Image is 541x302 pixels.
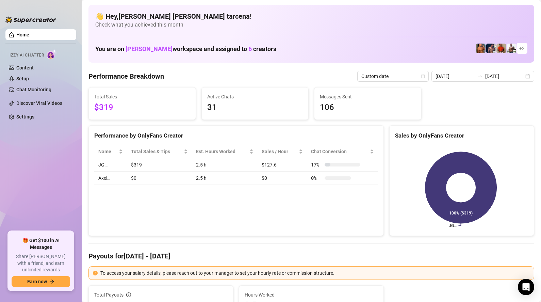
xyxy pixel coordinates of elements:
span: 31 [207,101,303,114]
td: $127.6 [258,158,307,172]
text: JG… [449,223,457,228]
img: Justin [496,44,506,53]
span: Chat Conversion [311,148,368,155]
span: 6 [248,45,252,52]
td: $0 [258,172,307,185]
span: info-circle [126,292,131,297]
h4: Payouts for [DATE] - [DATE] [88,251,534,261]
span: Sales / Hour [262,148,298,155]
span: 0 % [311,174,322,182]
span: Izzy AI Chatter [10,52,44,59]
span: [PERSON_NAME] [126,45,173,52]
span: arrow-right [50,279,54,284]
a: Chat Monitoring [16,87,51,92]
span: $319 [94,101,190,114]
span: Name [98,148,117,155]
td: JG… [94,158,127,172]
span: Hours Worked [245,291,378,299]
button: Earn nowarrow-right [12,276,70,287]
img: JG [476,44,486,53]
span: swap-right [477,74,482,79]
h1: You are on workspace and assigned to creators [95,45,276,53]
span: 🎁 Get $100 in AI Messages [12,237,70,251]
span: Custom date [361,71,425,81]
td: Axel… [94,172,127,185]
a: Discover Viral Videos [16,100,62,106]
span: Check what you achieved this month [95,21,527,29]
div: Open Intercom Messenger [518,279,534,295]
img: AI Chatter [47,49,57,59]
td: 2.5 h [192,172,257,185]
span: + 2 [519,45,525,52]
h4: Performance Breakdown [88,71,164,81]
th: Total Sales & Tips [127,145,192,158]
div: To access your salary details, please reach out to your manager to set your hourly rate or commis... [100,269,530,277]
th: Sales / Hour [258,145,307,158]
img: logo-BBDzfeDw.svg [5,16,56,23]
span: 106 [320,101,416,114]
img: JUSTIN [507,44,516,53]
span: calendar [421,74,425,78]
div: Performance by OnlyFans Creator [94,131,378,140]
td: $319 [127,158,192,172]
span: Active Chats [207,93,303,100]
span: Total Payouts [94,291,124,299]
a: Content [16,65,34,70]
th: Chat Conversion [307,145,378,158]
th: Name [94,145,127,158]
span: Messages Sent [320,93,416,100]
a: Setup [16,76,29,81]
img: Axel [486,44,496,53]
div: Sales by OnlyFans Creator [395,131,528,140]
input: End date [485,73,524,80]
span: exclamation-circle [93,271,98,275]
a: Home [16,32,29,37]
span: Total Sales & Tips [131,148,182,155]
h4: 👋 Hey, [PERSON_NAME] [PERSON_NAME] tarcena ! [95,12,527,21]
div: Est. Hours Worked [196,148,248,155]
span: Earn now [27,279,47,284]
span: Total Sales [94,93,190,100]
td: 2.5 h [192,158,257,172]
td: $0 [127,172,192,185]
span: 17 % [311,161,322,169]
input: Start date [436,73,474,80]
a: Settings [16,114,34,120]
span: Share [PERSON_NAME] with a friend, and earn unlimited rewards [12,253,70,273]
span: to [477,74,482,79]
